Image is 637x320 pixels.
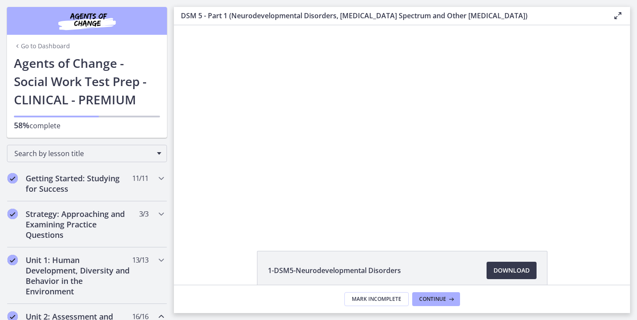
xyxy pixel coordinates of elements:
[139,209,148,219] span: 3 / 3
[412,292,460,306] button: Continue
[344,292,409,306] button: Mark Incomplete
[494,265,530,276] span: Download
[14,120,160,131] p: complete
[35,10,139,31] img: Agents of Change Social Work Test Prep
[7,209,18,219] i: Completed
[7,173,18,183] i: Completed
[132,173,148,183] span: 11 / 11
[14,54,160,109] h1: Agents of Change - Social Work Test Prep - CLINICAL - PREMIUM
[14,120,30,130] span: 58%
[26,255,132,297] h2: Unit 1: Human Development, Diversity and Behavior in the Environment
[487,262,537,279] a: Download
[26,173,132,194] h2: Getting Started: Studying for Success
[352,296,401,303] span: Mark Incomplete
[7,255,18,265] i: Completed
[26,209,132,240] h2: Strategy: Approaching and Examining Practice Questions
[268,265,401,276] span: 1-DSM5-Neurodevelopmental Disorders
[419,296,446,303] span: Continue
[181,10,599,21] h3: DSM 5 - Part 1 (Neurodevelopmental Disorders, [MEDICAL_DATA] Spectrum and Other [MEDICAL_DATA])
[174,25,630,231] iframe: Video Lesson
[14,149,153,158] span: Search by lesson title
[7,145,167,162] div: Search by lesson title
[14,42,70,50] a: Go to Dashboard
[132,255,148,265] span: 13 / 13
